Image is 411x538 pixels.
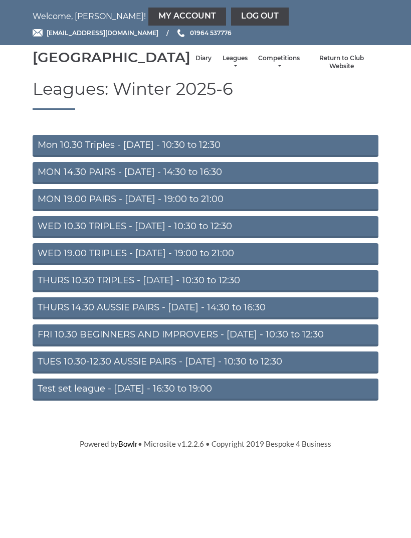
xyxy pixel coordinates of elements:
a: MON 14.30 PAIRS - [DATE] - 14:30 to 16:30 [33,162,378,184]
div: [GEOGRAPHIC_DATA] [33,50,190,65]
a: Phone us 01964 537776 [176,28,232,38]
a: Leagues [222,54,248,71]
a: FRI 10.30 BEGINNERS AND IMPROVERS - [DATE] - 10:30 to 12:30 [33,324,378,346]
a: Email [EMAIL_ADDRESS][DOMAIN_NAME] [33,28,158,38]
a: THURS 14.30 AUSSIE PAIRS - [DATE] - 14:30 to 16:30 [33,297,378,319]
a: TUES 10.30-12.30 AUSSIE PAIRS - [DATE] - 10:30 to 12:30 [33,351,378,374]
a: My Account [148,8,226,26]
a: Log out [231,8,289,26]
a: THURS 10.30 TRIPLES - [DATE] - 10:30 to 12:30 [33,270,378,292]
nav: Welcome, [PERSON_NAME]! [33,8,378,26]
a: WED 10.30 TRIPLES - [DATE] - 10:30 to 12:30 [33,216,378,238]
h1: Leagues: Winter 2025-6 [33,80,378,110]
a: MON 19.00 PAIRS - [DATE] - 19:00 to 21:00 [33,189,378,211]
img: Phone us [177,29,184,37]
a: Diary [195,54,212,63]
span: [EMAIL_ADDRESS][DOMAIN_NAME] [47,29,158,37]
img: Email [33,29,43,37]
a: WED 19.00 TRIPLES - [DATE] - 19:00 to 21:00 [33,243,378,265]
a: Mon 10.30 Triples - [DATE] - 10:30 to 12:30 [33,135,378,157]
a: Return to Club Website [310,54,373,71]
a: Test set league - [DATE] - 16:30 to 19:00 [33,379,378,401]
span: 01964 537776 [190,29,232,37]
span: Powered by • Microsite v1.2.2.6 • Copyright 2019 Bespoke 4 Business [80,439,331,448]
a: Competitions [258,54,300,71]
a: Bowlr [118,439,138,448]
